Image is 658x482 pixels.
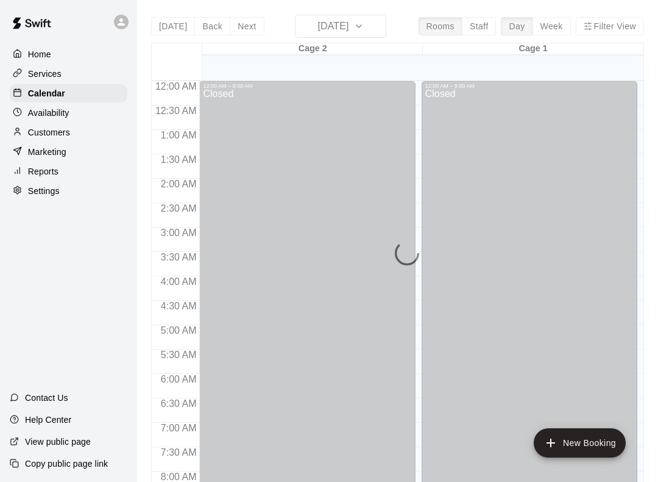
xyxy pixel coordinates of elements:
p: Settings [28,185,60,197]
span: 4:00 AM [158,276,200,287]
span: 2:30 AM [158,203,200,214]
p: Customers [28,126,70,138]
a: Reports [10,162,127,181]
span: 12:00 AM [152,81,200,92]
p: Services [28,68,62,80]
p: Help Center [25,414,71,426]
button: add [534,428,626,458]
span: 4:30 AM [158,301,200,311]
a: Home [10,45,127,63]
a: Settings [10,182,127,200]
a: Availability [10,104,127,122]
span: 3:30 AM [158,252,200,262]
span: 7:30 AM [158,447,200,458]
a: Marketing [10,143,127,161]
p: Reports [28,165,58,178]
span: 6:30 AM [158,398,200,409]
span: 1:30 AM [158,154,200,165]
span: 7:00 AM [158,423,200,433]
span: 1:00 AM [158,130,200,140]
p: Copy public page link [25,458,108,470]
p: Availability [28,107,69,119]
p: Contact Us [25,392,68,404]
div: Cage 2 [202,43,423,55]
div: 12:00 AM – 9:00 AM [425,83,634,89]
p: View public page [25,436,91,448]
span: 2:00 AM [158,179,200,189]
span: 5:30 AM [158,350,200,360]
span: 6:00 AM [158,374,200,384]
span: 3:00 AM [158,228,200,238]
a: Customers [10,123,127,142]
div: 12:00 AM – 9:00 AM [203,83,411,89]
p: Home [28,48,51,60]
p: Calendar [28,87,65,99]
p: Marketing [28,146,66,158]
a: Services [10,65,127,83]
div: Cage 1 [423,43,643,55]
a: Calendar [10,84,127,103]
span: 8:00 AM [158,472,200,482]
span: 12:30 AM [152,106,200,116]
span: 5:00 AM [158,325,200,336]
